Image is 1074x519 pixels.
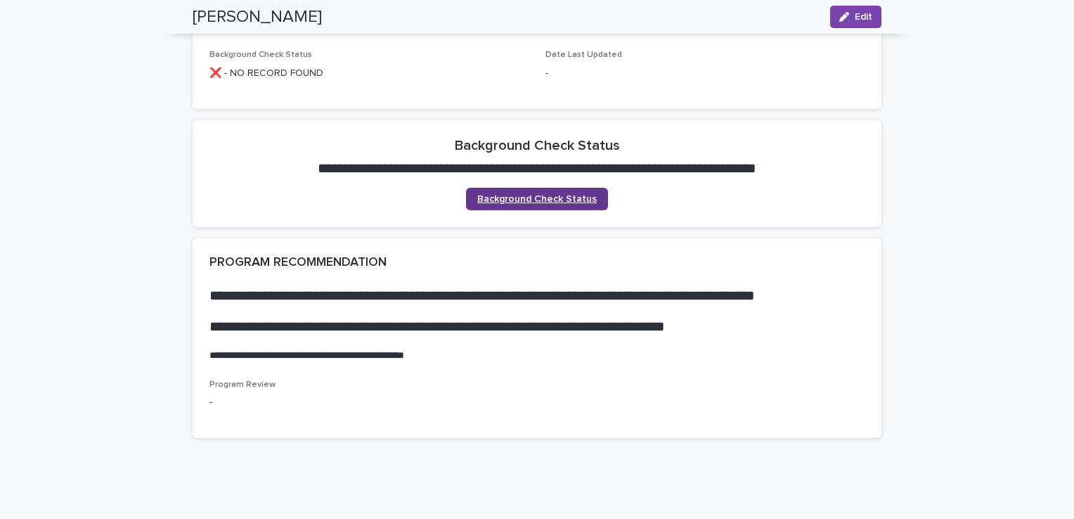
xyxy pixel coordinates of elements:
[193,7,322,27] h2: [PERSON_NAME]
[545,66,865,81] p: -
[209,255,387,271] h2: PROGRAM RECOMMENDATION
[466,188,608,210] a: Background Check Status
[209,395,865,410] p: -
[830,6,881,28] button: Edit
[209,380,276,389] span: Program Review
[209,66,529,81] p: ❌ - NO RECORD FOUND
[455,137,620,154] h2: Background Check Status
[855,12,872,22] span: Edit
[209,51,312,59] span: Background Check Status
[477,194,597,204] span: Background Check Status
[545,51,622,59] span: Date Last Updated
